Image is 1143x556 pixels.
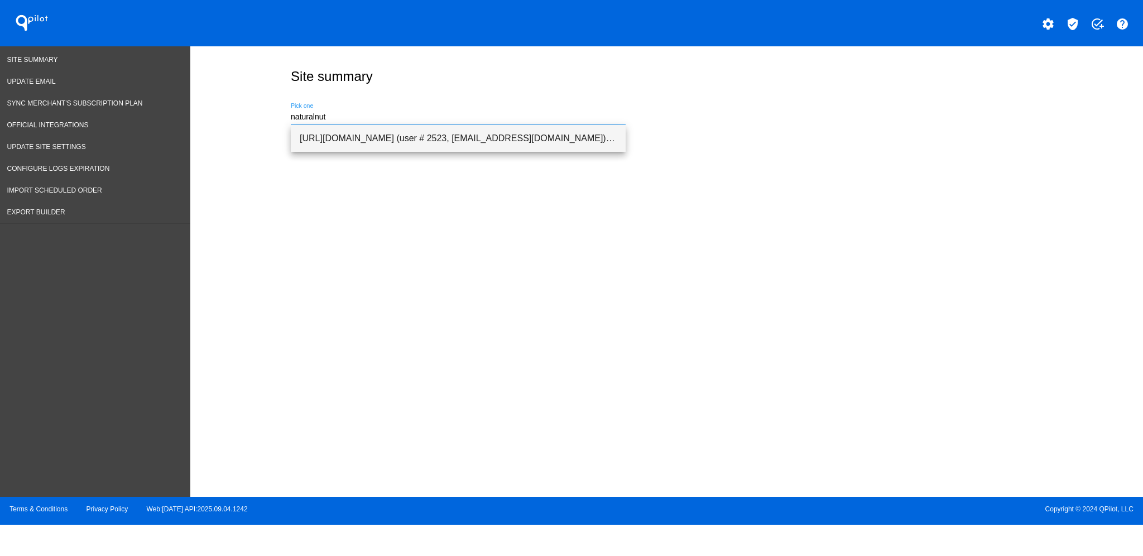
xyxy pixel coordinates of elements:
[7,186,102,194] span: Import Scheduled Order
[9,505,68,513] a: Terms & Conditions
[1066,17,1079,31] mat-icon: verified_user
[581,505,1134,513] span: Copyright © 2024 QPilot, LLC
[291,69,373,84] h2: Site summary
[291,113,626,122] input: Number
[7,121,89,129] span: Official Integrations
[7,99,143,107] span: Sync Merchant's Subscription Plan
[1116,17,1129,31] mat-icon: help
[1091,17,1104,31] mat-icon: add_task
[147,505,248,513] a: Web:[DATE] API:2025.09.04.1242
[9,12,54,34] h1: QPilot
[7,165,110,172] span: Configure logs expiration
[7,56,58,64] span: Site Summary
[7,208,65,216] span: Export Builder
[87,505,128,513] a: Privacy Policy
[1041,17,1055,31] mat-icon: settings
[7,143,86,151] span: Update Site Settings
[7,78,56,85] span: Update Email
[300,125,617,152] span: [URL][DOMAIN_NAME] (user # 2523, [EMAIL_ADDRESS][DOMAIN_NAME]) - Production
